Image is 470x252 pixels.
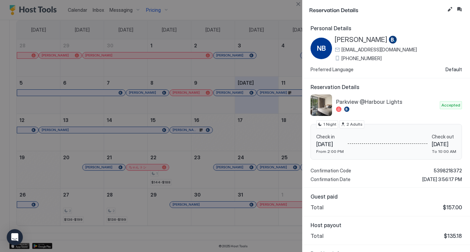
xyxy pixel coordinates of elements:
[317,43,326,53] span: NB
[311,204,324,211] span: Total
[311,176,350,182] span: Confirmation Date
[432,149,456,154] span: To 10:00 AM
[341,47,417,53] span: [EMAIL_ADDRESS][DOMAIN_NAME]
[441,102,460,108] span: Accepted
[311,94,332,116] div: listing image
[311,168,351,174] span: Confirmation Code
[311,233,324,239] span: Total
[316,141,344,148] span: [DATE]
[434,168,462,174] span: 5398218372
[341,55,382,61] span: [PHONE_NUMBER]
[316,149,344,154] span: From 2:00 PM
[336,98,437,105] span: Parkview @Harbour Lights
[311,193,462,200] span: Guest paid
[446,5,454,13] button: Edit reservation
[311,25,462,32] span: Personal Details
[432,134,456,140] span: Check out
[455,5,463,13] button: Inbox
[444,233,462,239] span: $135.18
[445,67,462,73] span: Default
[7,229,23,245] div: Open Intercom Messenger
[422,176,462,182] span: [DATE] 3:56:17 PM
[311,67,354,73] span: Preferred Language
[335,36,387,44] span: [PERSON_NAME]
[311,84,462,90] span: Reservation Details
[346,121,363,127] span: 2 Adults
[323,121,336,127] span: 1 Night
[316,134,344,140] span: Check in
[432,141,456,148] span: [DATE]
[311,222,462,228] span: Host payout
[443,204,462,211] span: $157.00
[309,5,444,14] span: Reservation Details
